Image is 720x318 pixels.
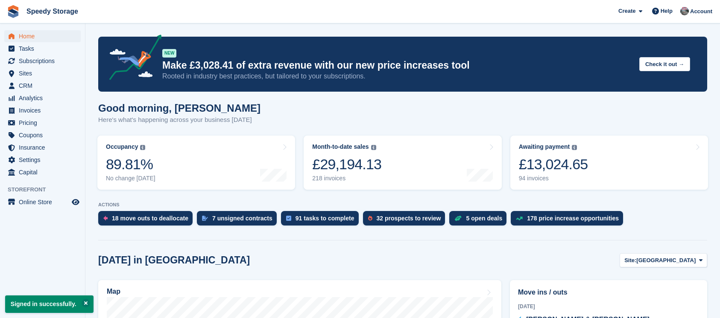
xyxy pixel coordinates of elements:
[23,4,82,18] a: Speedy Storage
[197,211,281,230] a: 7 unsigned contracts
[304,136,501,190] a: Month-to-date sales £29,194.13 218 invoices
[518,287,699,298] h2: Move ins / outs
[97,136,295,190] a: Occupancy 89.81% No change [DATE]
[4,154,81,166] a: menu
[19,117,70,129] span: Pricing
[312,143,369,150] div: Month-to-date sales
[140,145,145,150] img: icon-info-grey-7440780725fd019a000dd9b08b2336e03edf1995a4989e88bcd33f0948082b44.svg
[4,55,81,67] a: menu
[19,104,70,116] span: Invoices
[19,43,70,55] span: Tasks
[510,136,708,190] a: Awaiting payment £13,024.65 94 invoices
[4,80,81,92] a: menu
[19,142,70,153] span: Insurance
[511,211,627,230] a: 178 price increase opportunities
[4,104,81,116] a: menu
[281,211,363,230] a: 91 tasks to complete
[4,92,81,104] a: menu
[19,129,70,141] span: Coupons
[98,211,197,230] a: 18 move outs to deallocate
[98,102,260,114] h1: Good morning, [PERSON_NAME]
[518,303,699,310] div: [DATE]
[19,55,70,67] span: Subscriptions
[106,156,155,173] div: 89.81%
[19,196,70,208] span: Online Store
[19,30,70,42] span: Home
[312,156,381,173] div: £29,194.13
[368,216,372,221] img: prospect-51fa495bee0391a8d652442698ab0144808aea92771e9ea1ae160a38d050c398.svg
[371,145,376,150] img: icon-info-grey-7440780725fd019a000dd9b08b2336e03edf1995a4989e88bcd33f0948082b44.svg
[5,295,94,313] p: Signed in successfully.
[4,129,81,141] a: menu
[516,217,523,220] img: price_increase_opportunities-93ffe204e8149a01c8c9dc8f82e8f89637d9d84a8eef4429ea346261dce0b2c0.svg
[103,216,108,221] img: move_outs_to_deallocate_icon-f764333ba52eb49d3ac5e1228854f67142a1ed5810a6f6cc68b1a99e826820c5.svg
[19,92,70,104] span: Analytics
[618,7,635,15] span: Create
[377,215,441,222] div: 32 prospects to review
[519,175,588,182] div: 94 invoices
[106,143,138,150] div: Occupancy
[19,166,70,178] span: Capital
[363,211,450,230] a: 32 prospects to review
[680,7,689,15] img: Dan Jackson
[4,67,81,79] a: menu
[202,216,208,221] img: contract_signature_icon-13c848040528278c33f63329250d36e43548de30e8caae1d1a13099fd9432cc5.svg
[519,143,570,150] div: Awaiting payment
[7,5,20,18] img: stora-icon-8386f47178a22dfd0bd8f6a31ec36ba5ce8667c1dd55bd0f319d3a0aa187defe.svg
[449,211,511,230] a: 5 open deals
[519,156,588,173] div: £13,024.65
[639,57,690,71] button: Check it out →
[162,59,632,72] p: Make £3,028.41 of extra revenue with our new price increases tool
[286,216,291,221] img: task-75834270c22a3079a89374b754ae025e5fb1db73e45f91037f5363f120a921f8.svg
[98,254,250,266] h2: [DATE] in [GEOGRAPHIC_DATA]
[4,142,81,153] a: menu
[4,43,81,55] a: menu
[527,215,619,222] div: 178 price increase opportunities
[98,202,707,208] p: ACTIONS
[661,7,673,15] span: Help
[4,166,81,178] a: menu
[312,175,381,182] div: 218 invoices
[620,253,707,267] button: Site: [GEOGRAPHIC_DATA]
[572,145,577,150] img: icon-info-grey-7440780725fd019a000dd9b08b2336e03edf1995a4989e88bcd33f0948082b44.svg
[162,49,176,58] div: NEW
[19,80,70,92] span: CRM
[70,197,81,207] a: Preview store
[4,196,81,208] a: menu
[4,117,81,129] a: menu
[106,175,155,182] div: No change [DATE]
[19,154,70,166] span: Settings
[98,115,260,125] p: Here's what's happening across your business [DATE]
[466,215,502,222] div: 5 open deals
[212,215,272,222] div: 7 unsigned contracts
[102,35,162,83] img: price-adjustments-announcement-icon-8257ccfd72463d97f412b2fc003d46551f7dbcb40ab6d574587a9cd5c0d94...
[162,72,632,81] p: Rooted in industry best practices, but tailored to your subscriptions.
[690,7,712,16] span: Account
[107,288,120,295] h2: Map
[8,185,85,194] span: Storefront
[636,256,696,265] span: [GEOGRAPHIC_DATA]
[624,256,636,265] span: Site:
[112,215,188,222] div: 18 move outs to deallocate
[296,215,354,222] div: 91 tasks to complete
[19,67,70,79] span: Sites
[454,215,462,221] img: deal-1b604bf984904fb50ccaf53a9ad4b4a5d6e5aea283cecdc64d6e3604feb123c2.svg
[4,30,81,42] a: menu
